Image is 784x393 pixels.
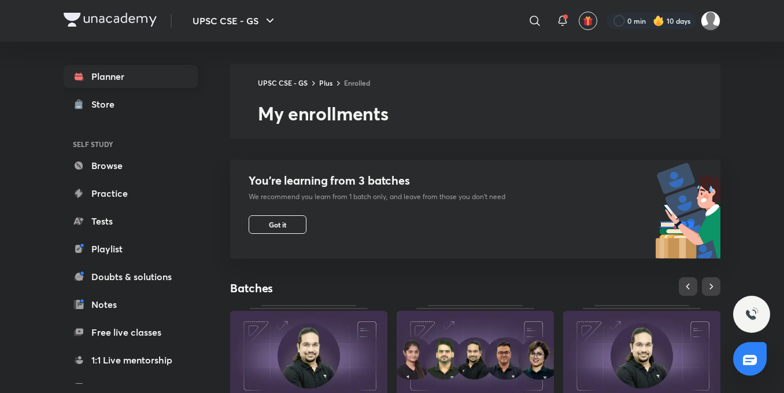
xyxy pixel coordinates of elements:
a: Tests [64,210,198,233]
button: avatar [579,12,597,30]
h6: SELF STUDY [64,134,198,154]
a: Free live classes [64,321,198,344]
img: avatar [583,16,593,26]
span: Got it [269,220,286,229]
button: UPSC CSE - GS [186,9,284,32]
a: Playlist [64,237,198,260]
img: streak [653,15,664,27]
a: Enrolled [344,78,370,87]
img: Komal [701,11,720,31]
a: Doubts & solutions [64,265,198,288]
a: Company Logo [64,13,157,30]
a: Planner [64,65,198,88]
a: 1:1 Live mentorship [64,348,198,372]
img: ttu [745,307,759,321]
a: Practice [64,182,198,205]
h4: You’re learning from 3 batches [249,174,505,188]
button: Got it [249,215,306,234]
div: Store [91,97,121,111]
a: Plus [319,78,332,87]
a: Store [64,93,198,116]
img: batch [655,160,720,259]
a: Notes [64,293,198,316]
a: UPSC CSE - GS [258,78,308,87]
h2: My enrollments [258,102,720,125]
img: Company Logo [64,13,157,27]
p: We recommend you learn from 1 batch only, and leave from those you don’t need [249,192,505,201]
h4: Batches [230,281,475,296]
a: Browse [64,154,198,177]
